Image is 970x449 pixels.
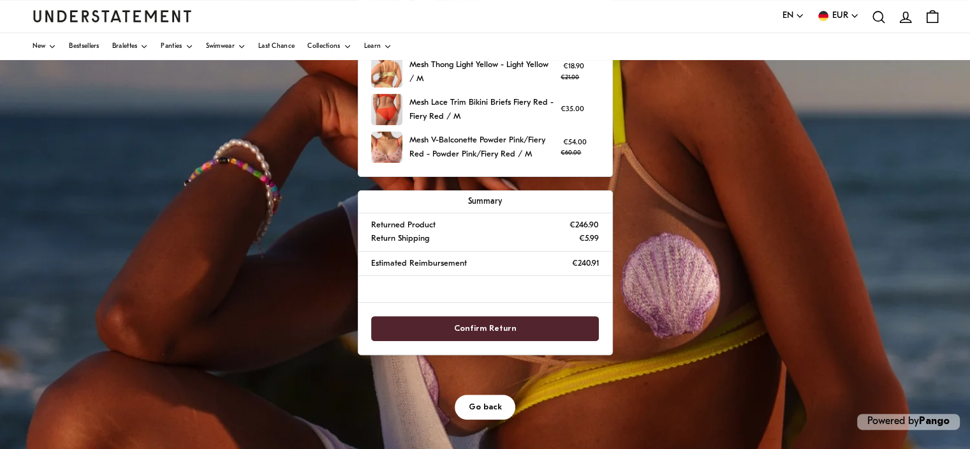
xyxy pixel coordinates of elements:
span: Bralettes [112,43,138,50]
p: Returned Product [371,218,436,232]
p: Estimated Reimbursement [371,257,467,270]
button: EUR [817,9,859,23]
a: Understatement Homepage [33,10,192,22]
span: Collections [307,43,340,50]
p: €35.00 [561,103,584,116]
a: Pango [919,416,950,427]
a: Last Chance [258,33,295,60]
span: Confirm Return [454,317,517,340]
img: LEME-STR-004-1.jpg [371,56,402,88]
p: Mesh V-Balconette Powder Pink/Fiery Red - Powder Pink/Fiery Red / M [409,133,554,161]
button: Confirm Return [371,316,598,341]
a: Collections [307,33,351,60]
a: Bestsellers [69,33,99,60]
span: Last Chance [258,43,295,50]
span: EN [783,9,793,23]
span: New [33,43,46,50]
p: Powered by [857,414,960,430]
p: €54.00 [561,137,589,159]
a: Panties [161,33,193,60]
a: Swimwear [206,33,246,60]
p: €240.91 [572,257,599,270]
span: Bestsellers [69,43,99,50]
a: Bralettes [112,33,149,60]
span: EUR [832,9,848,23]
a: Learn [364,33,392,60]
p: €246.90 [570,218,599,232]
p: Return Shipping [371,232,429,245]
span: Learn [364,43,381,50]
strike: €21.00 [561,75,579,80]
strike: €60.00 [561,150,581,156]
img: RMLT-BRF-002-7.jpg [371,94,402,125]
button: EN [783,9,804,23]
span: Panties [161,43,182,50]
p: €5.99 [579,232,599,245]
p: Summary [371,195,598,208]
img: PCME-BRA-028-4_a48d5ad8-3fbb-4e3f-a37f-bddcc5b749fb.jpg [371,132,402,163]
a: New [33,33,57,60]
span: Swimwear [206,43,235,50]
button: Go back [455,395,516,420]
p: €18.90 [561,61,587,83]
span: Go back [469,395,502,419]
p: Mesh Lace Trim Bikini Briefs Fiery Red - Fiery Red / M [409,96,554,123]
p: Mesh Thong Light Yellow - Light Yellow / M [409,58,554,86]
